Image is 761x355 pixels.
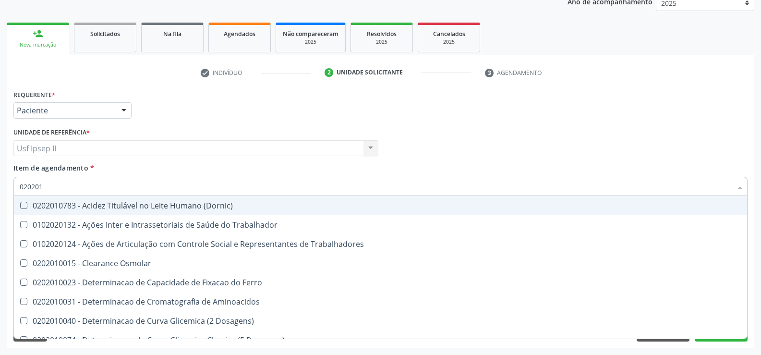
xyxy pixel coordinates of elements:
[13,163,88,172] span: Item de agendamento
[20,259,741,267] div: 0202010015 - Clearance Osmolar
[325,68,333,77] div: 2
[20,298,741,306] div: 0202010031 - Determinacao de Cromatografia de Aminoacidos
[20,317,741,325] div: 0202010040 - Determinacao de Curva Glicemica (2 Dosagens)
[163,30,181,38] span: Na fila
[90,30,120,38] span: Solicitados
[367,30,397,38] span: Resolvidos
[425,38,473,46] div: 2025
[13,125,90,140] label: Unidade de referência
[337,68,403,77] div: Unidade solicitante
[20,279,741,286] div: 0202010023 - Determinacao de Capacidade de Fixacao do Ferro
[20,202,741,209] div: 0202010783 - Acidez Titulável no Leite Humano (Dornic)
[13,41,62,49] div: Nova marcação
[13,87,55,102] label: Requerente
[283,30,338,38] span: Não compareceram
[224,30,255,38] span: Agendados
[433,30,465,38] span: Cancelados
[20,336,741,344] div: 0202010074 - Determinacao de Curva Glicemica Classica (5 Dosagens)
[20,177,732,196] input: Buscar por procedimentos
[17,106,112,115] span: Paciente
[33,28,43,39] div: person_add
[283,38,338,46] div: 2025
[358,38,406,46] div: 2025
[20,221,741,229] div: 0102020132 - Ações Inter e Intrassetoriais de Saúde do Trabalhador
[20,240,741,248] div: 0102020124 - Ações de Articulação com Controle Social e Representantes de Trabalhadores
